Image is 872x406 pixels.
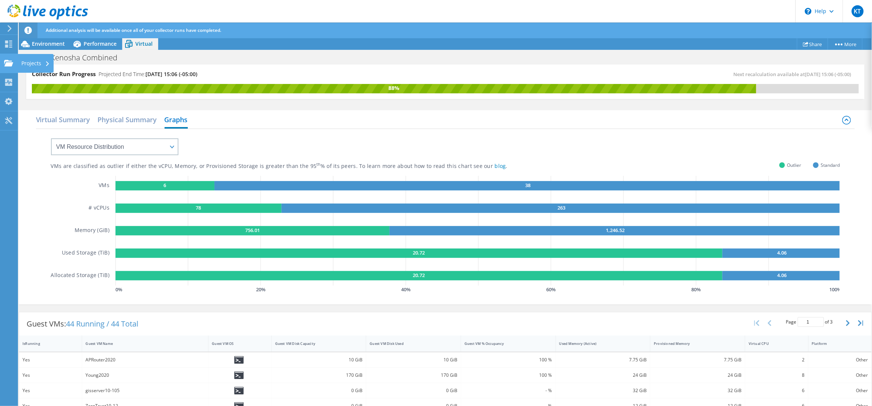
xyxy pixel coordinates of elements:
[749,371,805,379] div: 8
[749,356,805,364] div: 2
[830,319,833,325] span: 3
[51,163,545,170] div: VMs are classified as outlier if either the vCPU, Memory, or Provisioned Storage is greater than ...
[245,227,260,234] text: 756.01
[85,387,205,395] div: gisserver10-105
[749,387,805,395] div: 6
[495,162,506,169] a: blog
[830,286,842,293] text: 100 %
[559,341,638,346] div: Used Memory (Active)
[812,387,868,395] div: Other
[36,112,90,127] h2: Virtual Summary
[165,112,188,129] h2: Graphs
[828,38,863,50] a: More
[212,341,259,346] div: Guest VM OS
[805,8,812,15] svg: \n
[547,286,556,293] text: 60 %
[798,317,824,327] input: jump to page
[164,182,166,189] text: 6
[275,356,363,364] div: 10 GiB
[559,387,647,395] div: 32 GiB
[812,371,868,379] div: Other
[84,40,117,47] span: Performance
[401,286,411,293] text: 40 %
[24,54,129,62] h1: City of Kenosha Combined
[734,71,855,78] span: Next recalculation available at
[135,40,153,47] span: Virtual
[654,356,742,364] div: 7.75 GiB
[464,371,552,379] div: 100 %
[413,249,425,256] text: 20.72
[778,272,787,279] text: 4.06
[98,112,157,127] h2: Physical Summary
[32,40,65,47] span: Environment
[654,341,733,346] div: Provisioned Memory
[778,249,787,256] text: 4.06
[22,371,78,379] div: Yes
[786,317,833,327] span: Page of
[62,249,109,258] h5: Used Storage (TiB)
[46,27,221,33] span: Additional analysis will be available once all of your collector runs have completed.
[75,226,109,235] h5: Memory (GiB)
[526,182,531,189] text: 38
[66,319,138,329] span: 44 Running / 44 Total
[316,162,321,167] sup: th
[852,5,864,17] span: KT
[275,371,363,379] div: 170 GiB
[18,54,54,73] div: Projects
[821,161,840,169] span: Standard
[22,341,69,346] div: IsRunning
[787,161,801,169] span: Outlier
[275,387,363,395] div: 0 GiB
[85,356,205,364] div: APRouter2020
[196,204,201,211] text: 78
[654,371,742,379] div: 24 GiB
[85,341,196,346] div: Guest VM Name
[99,181,109,190] h5: VMs
[32,84,756,92] div: 88%
[812,341,859,346] div: Platform
[654,387,742,395] div: 32 GiB
[413,272,425,279] text: 20.72
[464,356,552,364] div: 100 %
[85,371,205,379] div: Young2020
[558,204,566,211] text: 263
[256,286,265,293] text: 20 %
[559,356,647,364] div: 7.75 GiB
[88,204,109,213] h5: # vCPUs
[370,371,457,379] div: 170 GiB
[464,387,552,395] div: - %
[749,341,796,346] div: Virtual CPU
[606,227,625,234] text: 1,246.52
[805,71,851,78] span: [DATE] 15:06 (-05:00)
[99,70,197,78] h4: Projected End Time:
[812,356,868,364] div: Other
[692,286,701,293] text: 80 %
[370,387,457,395] div: 0 GiB
[145,70,197,78] span: [DATE] 15:06 (-05:00)
[370,341,448,346] div: Guest VM Disk Used
[797,38,828,50] a: Share
[19,312,146,336] div: Guest VMs:
[464,341,543,346] div: Guest VM % Occupancy
[22,387,78,395] div: Yes
[115,286,840,293] svg: GaugeChartPercentageAxisTexta
[51,271,109,280] h5: Allocated Storage (TiB)
[559,371,647,379] div: 24 GiB
[115,286,122,293] text: 0 %
[22,356,78,364] div: Yes
[275,341,354,346] div: Guest VM Disk Capacity
[370,356,457,364] div: 10 GiB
